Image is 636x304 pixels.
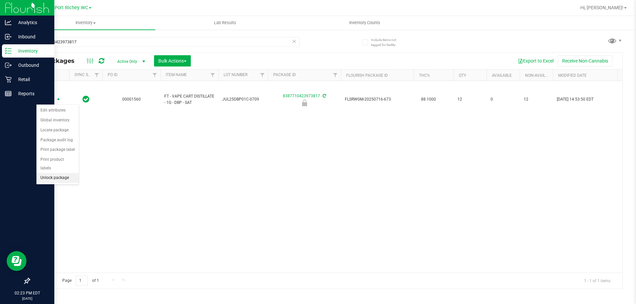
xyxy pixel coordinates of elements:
span: Lab Results [205,20,245,26]
a: Modified Date [558,73,587,78]
a: Filter [207,69,218,81]
a: Inventory [16,16,155,30]
span: Bulk Actions [158,58,186,64]
button: Export to Excel [513,55,558,66]
input: 1 [76,276,88,286]
span: FLSRWGM-20250716-673 [345,96,410,103]
li: Locate package [36,125,79,135]
a: Flourish Package ID [346,73,388,78]
span: FT - VAPE CART DISTILLATE - 1G - DBP - SAT [164,93,214,106]
a: Filter [149,69,160,81]
a: PO ID [108,72,118,77]
a: Available [492,73,512,78]
button: Bulk Actions [154,55,191,66]
p: Reports [12,90,51,98]
p: Inbound [12,33,51,41]
a: Qty [459,73,466,78]
a: 8387710423973817 [283,94,320,98]
span: Include items not tagged for facility [371,37,404,47]
span: JUL25DBP01C-0709 [222,96,264,103]
li: Print product labels [36,155,79,173]
span: Inventory Counts [340,20,389,26]
span: Hi, [PERSON_NAME]! [580,5,623,10]
span: 12 [457,96,483,103]
p: Inventory [12,47,51,55]
p: Outbound [12,61,51,69]
li: Unlock package [36,173,79,183]
inline-svg: Inbound [5,33,12,40]
inline-svg: Reports [5,90,12,97]
span: All Packages [34,57,81,65]
input: Search Package ID, Item Name, SKU, Lot or Part Number... [29,37,300,47]
iframe: Resource center [7,251,26,271]
a: Package ID [273,72,296,77]
li: Edit attributes [36,106,79,115]
inline-svg: Outbound [5,62,12,68]
inline-svg: Analytics [5,19,12,26]
span: 88.1000 [418,95,439,104]
span: [DATE] 14:53:50 EDT [557,96,594,103]
button: Receive Non-Cannabis [558,55,612,66]
a: Item Name [166,72,187,77]
a: Inventory Counts [295,16,434,30]
a: THC% [419,73,430,78]
li: Global inventory [36,115,79,125]
p: Retail [12,75,51,83]
a: Filter [257,69,268,81]
a: Lot Number [224,72,247,77]
li: Print package label [36,145,79,155]
a: 00001560 [122,97,141,102]
inline-svg: Inventory [5,48,12,54]
p: [DATE] [3,296,51,301]
span: Page of 1 [57,276,104,286]
span: Sync from Compliance System [322,94,326,98]
div: Newly Received [267,100,342,106]
span: select [54,95,63,104]
p: 02:23 PM EDT [3,290,51,296]
span: Clear [292,37,296,46]
inline-svg: Retail [5,76,12,83]
a: Sync Status [75,72,100,77]
li: Package audit log [36,135,79,145]
p: Analytics [12,19,51,26]
a: Filter [330,69,341,81]
span: New Port Richey WC [44,5,88,11]
span: 0 [491,96,516,103]
span: 1 - 1 of 1 items [579,276,616,285]
a: Lab Results [155,16,295,30]
span: In Sync [82,95,89,104]
a: Filter [91,69,102,81]
span: Inventory [16,20,155,26]
span: 12 [524,96,549,103]
a: Non-Available [525,73,555,78]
